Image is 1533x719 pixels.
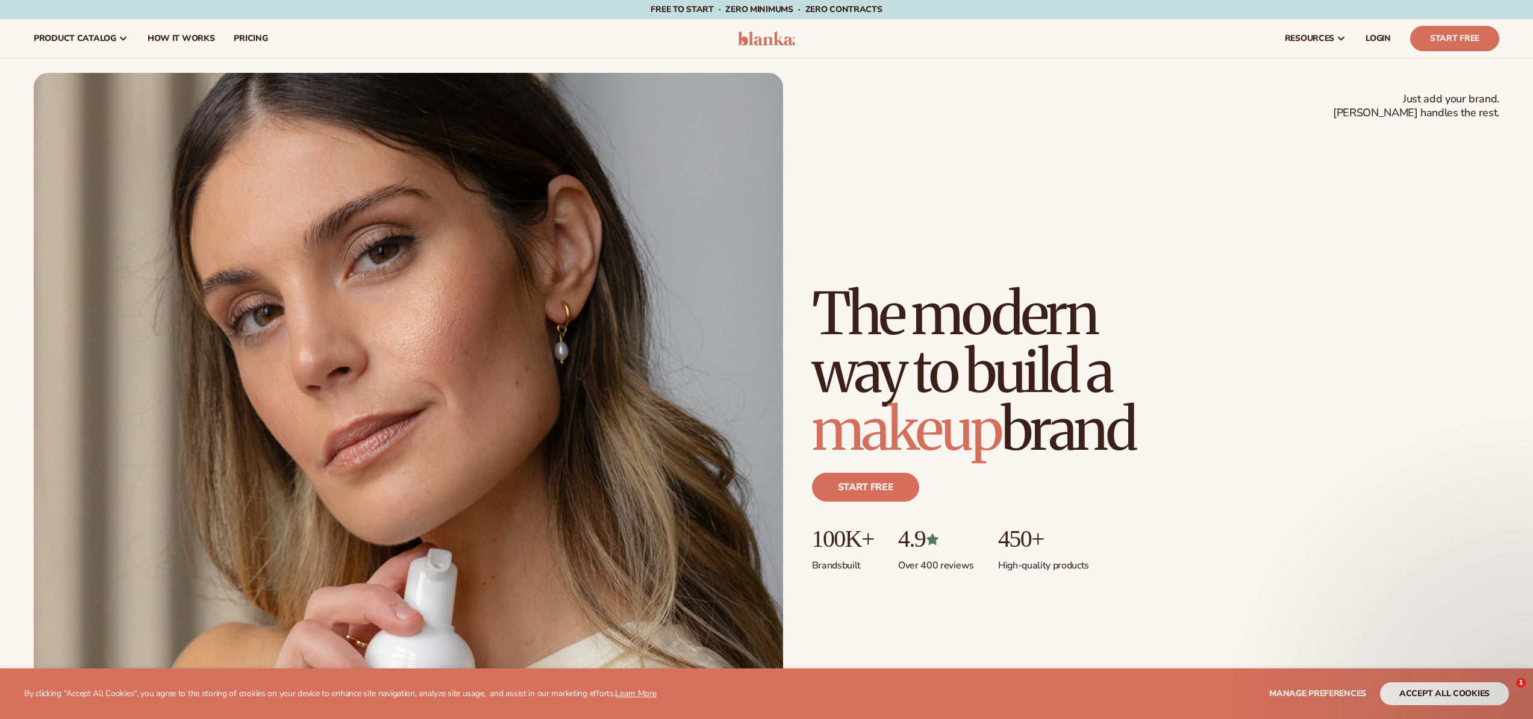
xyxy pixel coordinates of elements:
img: logo [738,31,795,46]
span: resources [1285,34,1334,43]
p: Brands built [812,552,874,572]
a: resources [1275,19,1356,58]
a: product catalog [24,19,138,58]
span: How It Works [148,34,215,43]
span: pricing [234,34,267,43]
iframe: Intercom live chat [1491,678,1520,707]
span: Free to start · ZERO minimums · ZERO contracts [651,4,882,15]
p: 4.9 [898,526,974,552]
a: How It Works [138,19,225,58]
a: Start free [812,473,920,502]
a: Start Free [1410,26,1499,51]
button: Manage preferences [1269,682,1366,705]
span: Manage preferences [1269,688,1366,699]
a: pricing [224,19,277,58]
a: LOGIN [1356,19,1400,58]
h1: The modern way to build a brand [812,285,1197,458]
p: Over 400 reviews [898,552,974,572]
span: makeup [812,393,1001,465]
span: Just add your brand. [PERSON_NAME] handles the rest. [1333,92,1499,120]
span: LOGIN [1366,34,1391,43]
p: By clicking "Accept All Cookies", you agree to the storing of cookies on your device to enhance s... [24,689,657,699]
p: 100K+ [812,526,874,552]
p: 450+ [998,526,1089,552]
button: accept all cookies [1380,682,1509,705]
span: product catalog [34,34,116,43]
p: High-quality products [998,552,1089,572]
span: 1 [1516,678,1526,688]
a: Learn More [615,688,656,699]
